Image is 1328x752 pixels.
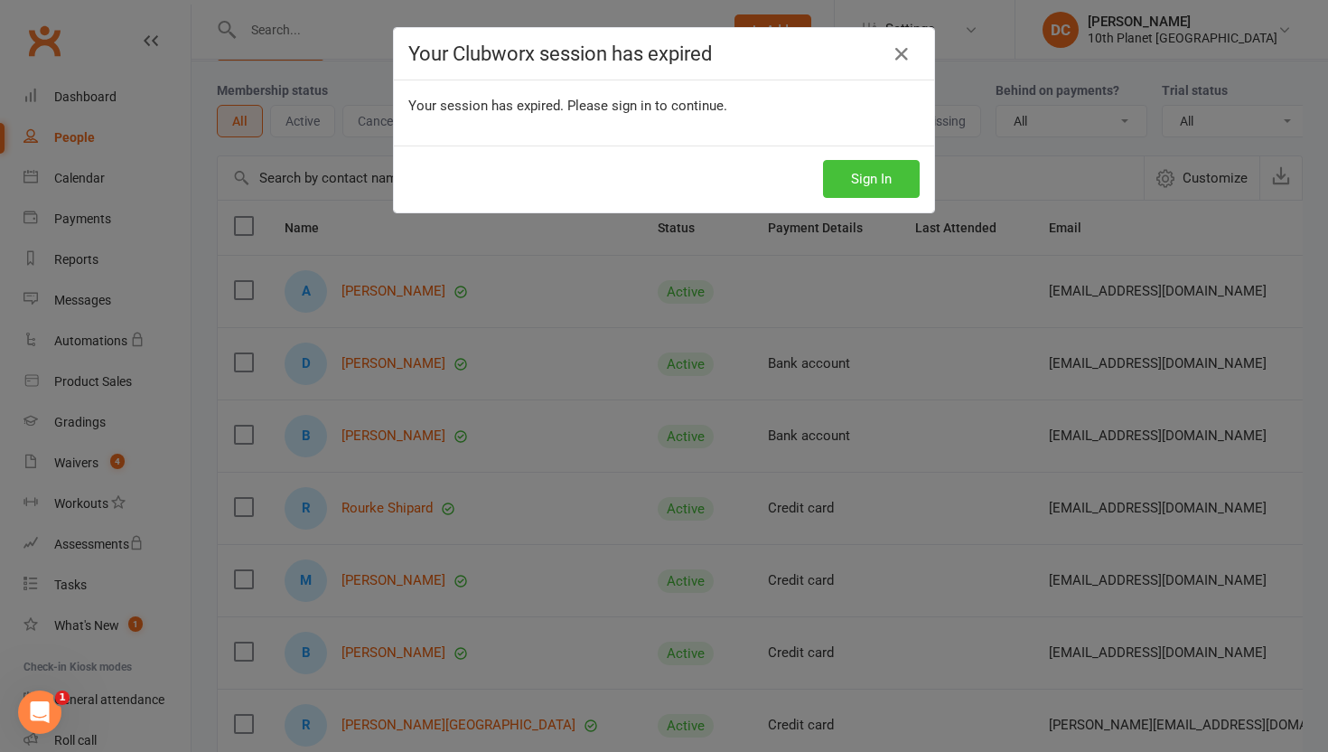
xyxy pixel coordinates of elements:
[408,98,727,114] span: Your session has expired. Please sign in to continue.
[55,691,70,705] span: 1
[887,40,916,69] a: Close
[18,691,61,734] iframe: Intercom live chat
[823,160,920,198] button: Sign In
[408,42,920,65] h4: Your Clubworx session has expired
